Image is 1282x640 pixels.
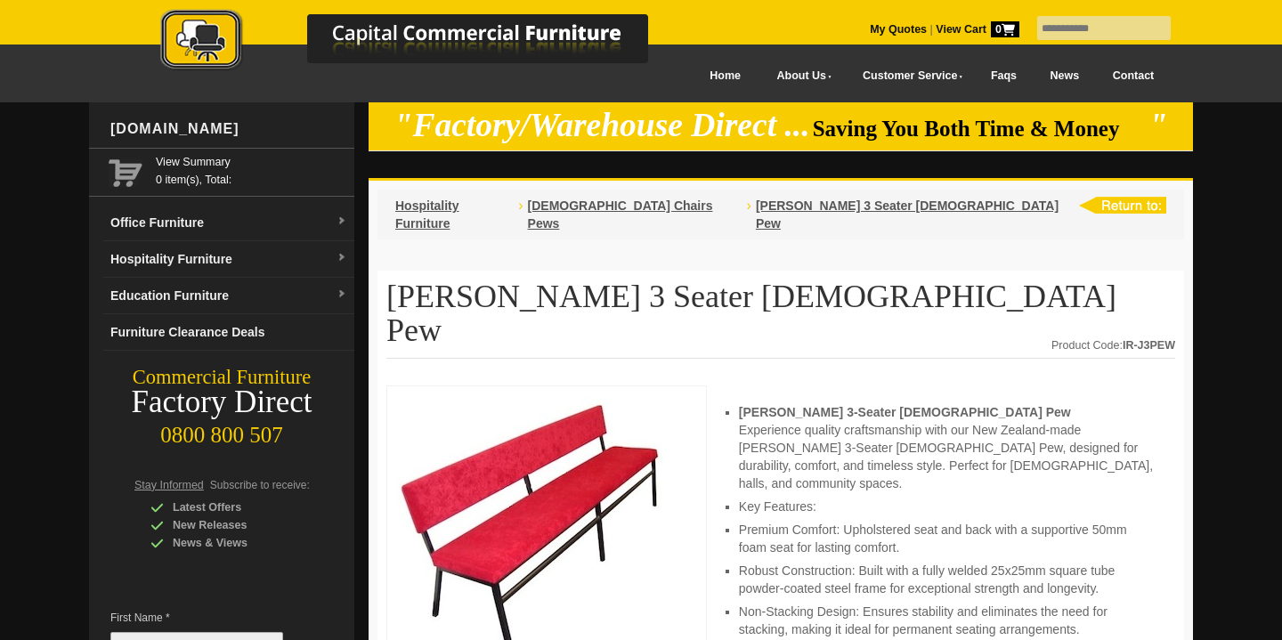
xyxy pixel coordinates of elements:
div: Latest Offers [150,498,320,516]
a: Office Furnituredropdown [103,205,354,241]
em: "Factory/Warehouse Direct ... [394,107,810,143]
span: First Name * [110,609,310,627]
li: Non-Stacking Design: Ensures stability and eliminates the need for stacking, making it ideal for ... [739,603,1157,638]
a: Faqs [974,56,1034,96]
img: dropdown [337,253,347,263]
a: View Summary [156,153,347,171]
img: return to [1078,197,1166,214]
a: Capital Commercial Furniture Logo [111,9,734,79]
img: Capital Commercial Furniture Logo [111,9,734,74]
a: Furniture Clearance Deals [103,314,354,351]
a: Customer Service [843,56,974,96]
h1: [PERSON_NAME] 3 Seater [DEMOGRAPHIC_DATA] Pew [386,279,1175,359]
li: › [518,197,523,232]
a: [DEMOGRAPHIC_DATA] Chairs Pews [528,198,713,231]
a: My Quotes [870,23,927,36]
li: Robust Construction: Built with a fully welded 25x25mm square tube powder-coated steel frame for ... [739,562,1157,597]
div: Factory Direct [89,390,354,415]
a: News [1034,56,1096,96]
span: Saving You Both Time & Money [813,117,1147,141]
strong: View Cart [936,23,1019,36]
a: About Us [758,56,843,96]
div: Commercial Furniture [89,365,354,390]
li: Key Features: [739,498,1157,515]
span: Stay Informed [134,479,204,491]
em: " [1149,107,1168,143]
div: 0800 800 507 [89,414,354,448]
li: Experience quality craftsmanship with our New Zealand-made [PERSON_NAME] 3-Seater [DEMOGRAPHIC_DA... [739,403,1157,492]
strong: [PERSON_NAME] 3-Seater [DEMOGRAPHIC_DATA] Pew [739,405,1071,419]
li: Premium Comfort: Upholstered seat and back with a supportive 50mm foam seat for lasting comfort. [739,521,1157,556]
strong: IR-J3PEW [1123,339,1175,352]
a: Education Furnituredropdown [103,278,354,314]
div: [DOMAIN_NAME] [103,102,354,156]
span: 0 item(s), Total: [156,153,347,186]
a: Hospitality Furnituredropdown [103,241,354,278]
a: Hospitality Furniture [395,198,459,231]
div: News & Views [150,534,320,552]
div: Product Code: [1051,336,1175,354]
a: Contact [1096,56,1171,96]
a: [PERSON_NAME] 3 Seater [DEMOGRAPHIC_DATA] Pew [756,198,1059,231]
img: dropdown [337,289,347,300]
a: View Cart0 [933,23,1019,36]
span: Subscribe to receive: [210,479,310,491]
div: New Releases [150,516,320,534]
li: › [747,197,751,232]
span: 0 [991,21,1019,37]
img: dropdown [337,216,347,227]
